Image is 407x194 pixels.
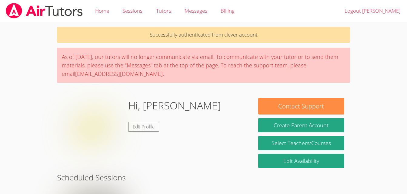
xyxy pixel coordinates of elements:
[57,27,350,43] p: Successfully authenticated from clever account
[258,154,344,168] a: Edit Availability
[128,98,221,113] h1: Hi, [PERSON_NAME]
[57,172,350,183] h2: Scheduled Sessions
[258,98,344,115] button: Contact Support
[63,98,123,158] img: default.png
[185,7,207,14] span: Messages
[57,48,350,83] div: As of [DATE], our tutors will no longer communicate via email. To communicate with your tutor or ...
[258,136,344,150] a: Select Teachers/Courses
[5,3,83,18] img: airtutors_banner-c4298cdbf04f3fff15de1276eac7730deb9818008684d7c2e4769d2f7ddbe033.png
[128,122,159,132] a: Edit Profile
[258,118,344,132] button: Create Parent Account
